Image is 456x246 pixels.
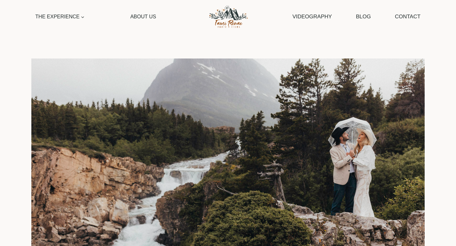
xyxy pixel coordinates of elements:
[392,9,424,25] a: Contact
[289,9,335,25] a: Videography
[202,3,254,30] img: Tami Renae Photo & Films Logo
[32,9,88,24] a: The Experience
[32,9,159,24] nav: Primary
[353,9,374,25] a: Blog
[289,9,424,25] nav: Secondary
[35,13,85,21] span: The Experience
[127,9,159,24] a: About Us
